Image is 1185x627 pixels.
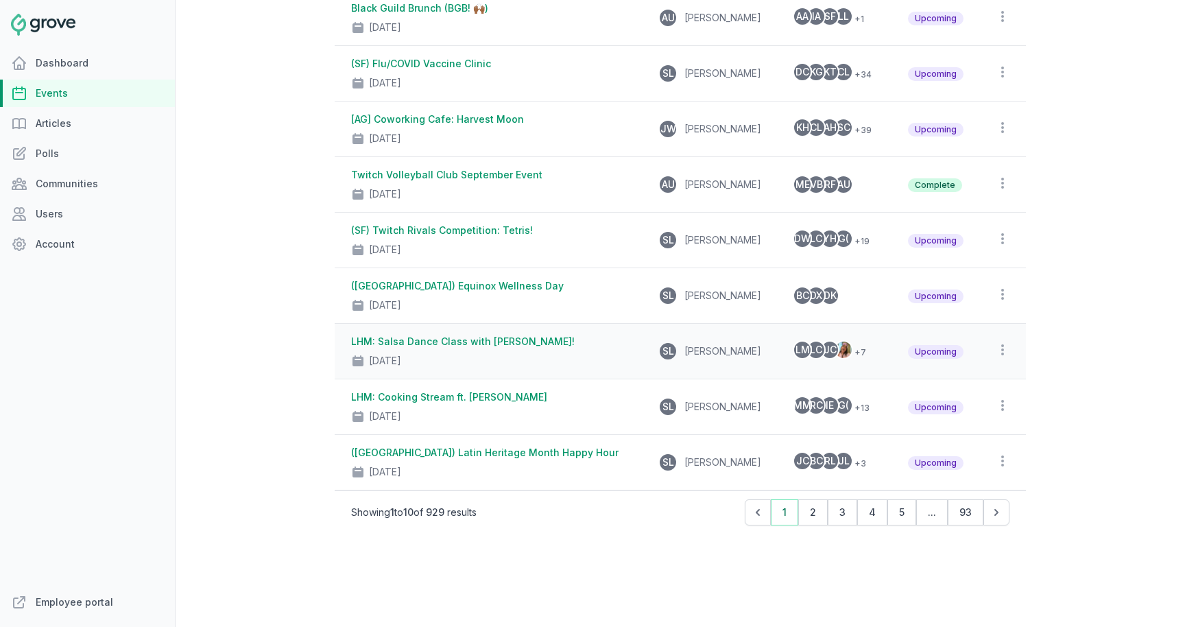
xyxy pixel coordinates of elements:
span: KT [824,67,837,77]
span: LL [838,12,849,21]
span: RL [824,456,836,466]
span: DX [810,291,822,300]
span: + 13 [849,400,870,416]
span: AA [796,12,809,21]
span: G( [838,234,849,244]
span: AU [837,180,850,189]
span: IE [826,401,834,410]
div: [DATE] [369,410,401,423]
span: SC [837,123,850,132]
span: JC [824,345,837,355]
span: DW [794,234,811,244]
span: Upcoming [908,345,963,359]
span: SF [824,12,836,21]
span: DC [795,67,809,77]
span: LC [810,345,822,355]
a: ([GEOGRAPHIC_DATA]) Latin Heritage Month Happy Hour [351,447,619,458]
span: JC [796,456,809,466]
div: [DATE] [369,354,401,368]
span: [PERSON_NAME] [684,345,761,357]
p: Showing to of results [351,506,477,519]
span: JW [660,124,676,134]
span: Upcoming [908,289,963,303]
span: SL [662,346,674,356]
button: 2 [798,499,828,525]
span: Upcoming [908,401,963,414]
a: LHM: Cooking Stream ft. [PERSON_NAME] [351,391,547,403]
span: ME [795,180,810,189]
div: [DATE] [369,243,401,257]
span: + 1 [849,11,864,27]
span: SL [662,291,674,300]
div: [DATE] [369,132,401,145]
span: [PERSON_NAME] [684,67,761,79]
span: Upcoming [908,67,963,81]
span: AU [662,180,675,189]
span: 929 [426,506,444,518]
div: [DATE] [369,21,401,34]
span: MM [793,401,811,410]
span: YH [823,234,837,244]
span: AH [824,123,837,132]
span: [PERSON_NAME] [684,178,761,190]
span: [PERSON_NAME] [684,456,761,468]
div: [DATE] [369,298,401,312]
a: Black Guild Brunch (BGB! 🙌🏾) [351,2,488,14]
span: + 19 [849,233,870,250]
button: 4 [857,499,887,525]
button: 5 [887,499,916,525]
span: + 3 [849,456,866,472]
span: + 39 [849,122,872,139]
span: BC [796,291,809,300]
span: Upcoming [908,12,963,25]
span: DK [824,291,837,300]
span: LC [810,234,822,244]
span: SL [662,235,674,245]
button: 1 [771,499,798,525]
span: SL [662,69,674,78]
span: [PERSON_NAME] [684,123,761,134]
span: VB [810,180,823,189]
span: 10 [403,506,414,518]
div: [DATE] [369,76,401,90]
button: 93 [948,499,983,525]
span: RC [810,401,823,410]
span: LM [795,345,810,355]
span: KH [796,123,809,132]
span: KG [810,67,823,77]
span: Upcoming [908,456,963,470]
img: Grove [11,14,75,36]
span: Upcoming [908,123,963,137]
span: CL [810,123,822,132]
span: SL [662,458,674,467]
span: BC [810,456,823,466]
span: + 7 [849,344,866,361]
span: CL [837,67,850,77]
a: ([GEOGRAPHIC_DATA]) Equinox Wellness Day [351,280,564,292]
span: [PERSON_NAME] [684,289,761,301]
span: 1 [390,506,394,518]
span: RF [824,180,836,189]
button: 3 [828,499,857,525]
span: JL [838,456,850,466]
span: IA [812,12,821,21]
a: (SF) Flu/COVID Vaccine Clinic [351,58,491,69]
span: AU [662,13,675,23]
div: [DATE] [369,465,401,479]
span: Upcoming [908,234,963,248]
div: [DATE] [369,187,401,201]
span: [PERSON_NAME] [684,234,761,246]
span: SL [662,402,674,412]
a: LHM: Salsa Dance Class with [PERSON_NAME]! [351,335,575,347]
span: G( [838,401,849,410]
span: ... [916,499,948,525]
span: [PERSON_NAME] [684,12,761,23]
span: + 34 [849,67,872,83]
a: [AG] Coworking Cafe: Harvest Moon [351,113,524,125]
a: Twitch Volleyball Club September Event [351,169,542,180]
span: [PERSON_NAME] [684,401,761,412]
span: Complete [908,178,962,192]
nav: Pagination [745,499,1009,525]
a: (SF) Twitch Rivals Competition: Tetris! [351,224,533,236]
